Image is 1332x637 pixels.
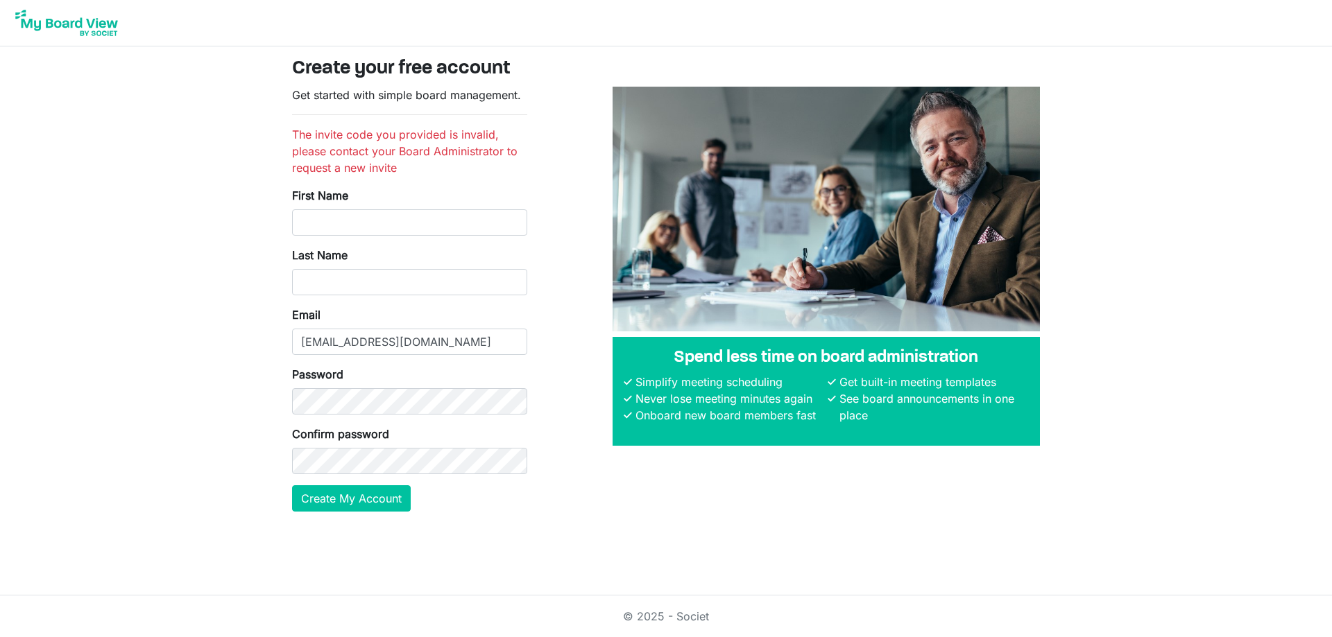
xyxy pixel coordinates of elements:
button: Create My Account [292,485,411,512]
img: A photograph of board members sitting at a table [613,87,1040,331]
li: Get built-in meeting templates [836,374,1029,390]
label: Email [292,306,321,323]
label: Password [292,366,343,383]
label: Last Name [292,247,348,263]
img: My Board View Logo [11,6,122,40]
li: Onboard new board members fast [632,407,825,424]
label: First Name [292,187,348,204]
span: Get started with simple board management. [292,88,521,102]
a: © 2025 - Societ [623,609,709,623]
li: The invite code you provided is invalid, please contact your Board Administrator to request a new... [292,126,527,176]
h3: Create your free account [292,58,1040,81]
li: Simplify meeting scheduling [632,374,825,390]
h4: Spend less time on board administration [624,348,1029,368]
li: See board announcements in one place [836,390,1029,424]
label: Confirm password [292,426,389,442]
li: Never lose meeting minutes again [632,390,825,407]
